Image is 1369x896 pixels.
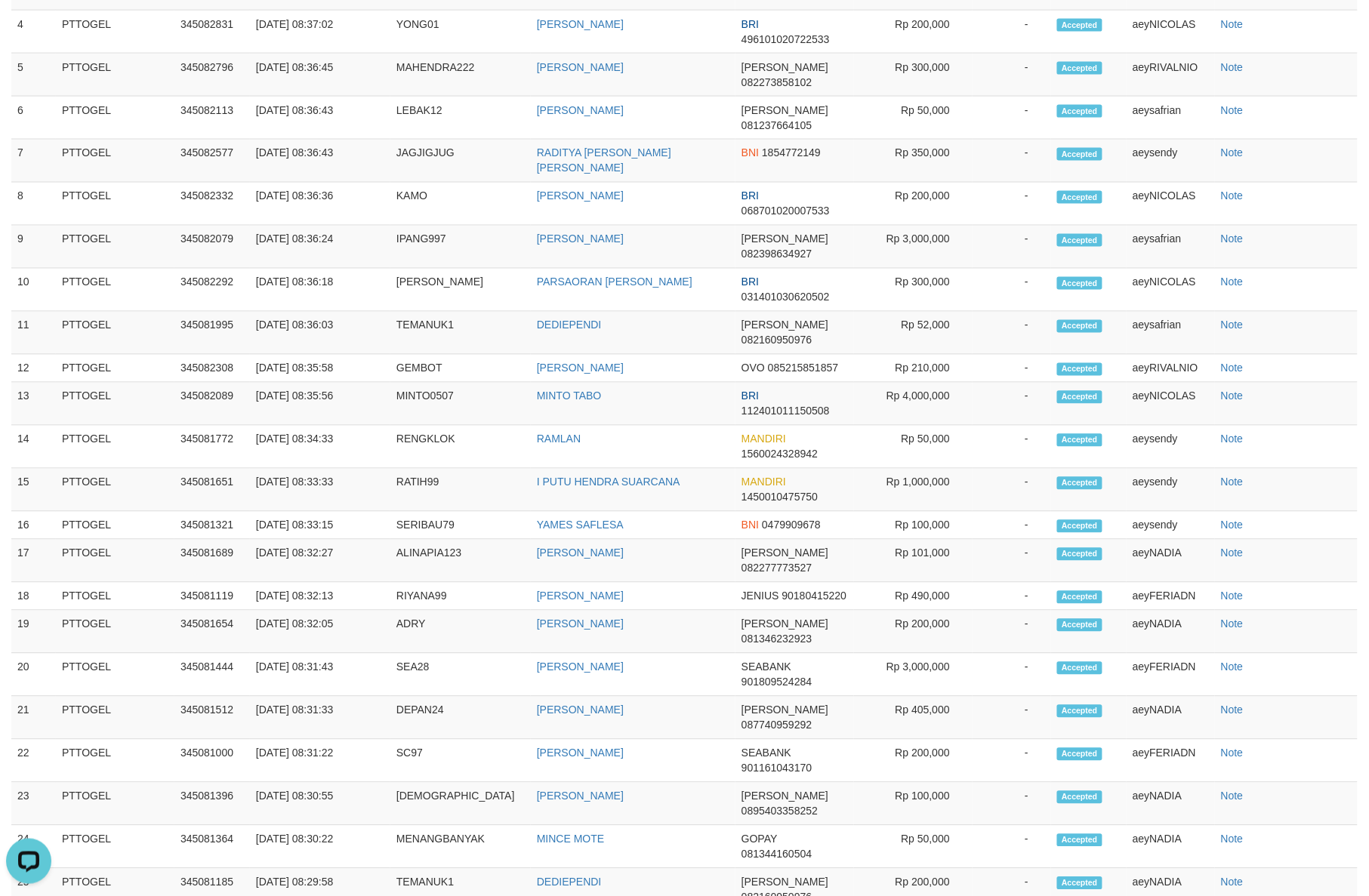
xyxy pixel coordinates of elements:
[742,61,828,73] span: [PERSON_NAME]
[537,590,624,602] a: [PERSON_NAME]
[742,104,828,116] span: [PERSON_NAME]
[1127,355,1215,383] td: aeyRIVALNIO
[854,426,973,469] td: Rp 50,000
[56,355,174,383] td: PTTOGEL
[782,590,847,602] span: Copy 90180415220 to clipboard
[537,476,680,488] a: I PUTU HENDRA SUARCANA
[1221,833,1244,845] a: Note
[174,183,250,226] td: 345082332
[742,633,812,645] span: Copy 081346232923 to clipboard
[11,11,56,54] td: 4
[537,61,624,73] a: [PERSON_NAME]
[1127,226,1215,269] td: aeysafrian
[174,469,250,512] td: 345081651
[742,562,812,574] span: Copy 082277773527 to clipboard
[1221,590,1244,602] a: Note
[973,140,1051,183] td: -
[1127,469,1215,512] td: aeysendy
[973,512,1051,540] td: -
[742,547,828,559] span: [PERSON_NAME]
[250,783,390,826] td: [DATE] 08:30:55
[56,226,174,269] td: PTTOGEL
[1057,148,1102,161] span: Accepted
[1057,705,1102,718] span: Accepted
[11,740,56,783] td: 22
[854,383,973,426] td: Rp 4,000,000
[250,183,390,226] td: [DATE] 08:36:36
[742,747,791,759] span: SEABANK
[742,405,830,417] span: Copy 112401011150508 to clipboard
[11,583,56,611] td: 18
[11,54,56,97] td: 5
[537,433,581,445] a: RAMLAN
[56,11,174,54] td: PTTOGEL
[56,611,174,654] td: PTTOGEL
[973,826,1051,869] td: -
[537,790,624,802] a: [PERSON_NAME]
[973,469,1051,512] td: -
[390,469,531,512] td: RATIH99
[854,740,973,783] td: Rp 200,000
[537,104,624,116] a: [PERSON_NAME]
[973,54,1051,97] td: -
[1221,18,1244,30] a: Note
[1221,476,1244,488] a: Note
[174,140,250,183] td: 345082577
[390,97,531,140] td: LEBAK12
[174,312,250,355] td: 345081995
[1057,619,1102,632] span: Accepted
[1057,62,1102,75] span: Accepted
[174,654,250,697] td: 345081444
[390,783,531,826] td: [DEMOGRAPHIC_DATA]
[742,291,830,303] span: Copy 031401030620502 to clipboard
[973,426,1051,469] td: -
[537,618,624,630] a: [PERSON_NAME]
[250,11,390,54] td: [DATE] 08:37:02
[174,355,250,383] td: 345082308
[11,611,56,654] td: 19
[174,783,250,826] td: 345081396
[11,383,56,426] td: 13
[1221,790,1244,802] a: Note
[537,704,624,716] a: [PERSON_NAME]
[1057,520,1102,533] span: Accepted
[762,519,821,531] span: Copy 0479909678 to clipboard
[250,469,390,512] td: [DATE] 08:33:33
[250,269,390,312] td: [DATE] 08:36:18
[537,661,624,673] a: [PERSON_NAME]
[537,190,624,202] a: [PERSON_NAME]
[742,276,759,288] span: BRI
[174,269,250,312] td: 345082292
[1221,276,1244,288] a: Note
[742,719,812,731] span: Copy 087740959292 to clipboard
[742,233,828,245] span: [PERSON_NAME]
[537,18,624,30] a: [PERSON_NAME]
[1127,383,1215,426] td: aeyNICOLAS
[11,540,56,583] td: 17
[6,6,51,51] button: Open LiveChat chat widget
[250,383,390,426] td: [DATE] 08:35:56
[390,740,531,783] td: SC97
[250,611,390,654] td: [DATE] 08:32:05
[56,140,174,183] td: PTTOGEL
[1221,661,1244,673] a: Note
[854,654,973,697] td: Rp 3,000,000
[1221,362,1244,374] a: Note
[1127,783,1215,826] td: aeyNADIA
[1057,234,1102,247] span: Accepted
[390,269,531,312] td: [PERSON_NAME]
[854,312,973,355] td: Rp 52,000
[537,319,602,331] a: DEDIEPENDI
[1057,477,1102,490] span: Accepted
[973,312,1051,355] td: -
[11,226,56,269] td: 9
[1221,704,1244,716] a: Note
[390,140,531,183] td: JAGJIGJUG
[742,248,812,260] span: Copy 082398634927 to clipboard
[11,826,56,869] td: 24
[742,762,812,774] span: Copy 901161043170 to clipboard
[742,848,812,861] span: Copy 081344160504 to clipboard
[854,183,973,226] td: Rp 200,000
[742,147,759,159] span: BNI
[537,276,692,288] a: PARSAORAN [PERSON_NAME]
